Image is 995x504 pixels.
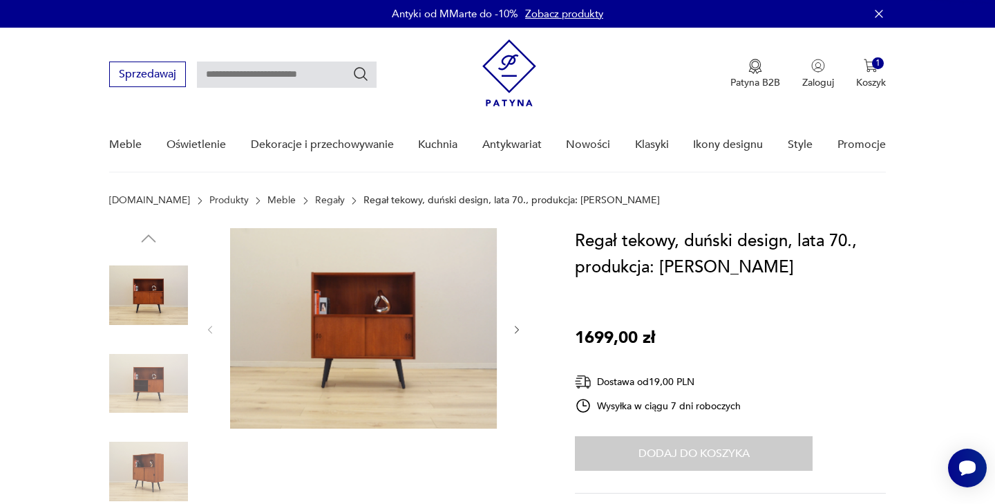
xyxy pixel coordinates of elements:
[392,7,518,21] p: Antyki od MMarte do -10%
[575,373,741,391] div: Dostawa od 19,00 PLN
[109,62,186,87] button: Sprzedawaj
[575,373,591,391] img: Ikona dostawy
[948,449,987,487] iframe: Smartsupp widget button
[730,59,780,89] button: Patyna B2B
[575,325,655,351] p: 1699,00 zł
[363,195,660,206] p: Regał tekowy, duński design, lata 70., produkcja: [PERSON_NAME]
[864,59,878,73] img: Ikona koszyka
[482,39,536,106] img: Patyna - sklep z meblami i dekoracjami vintage
[730,59,780,89] a: Ikona medaluPatyna B2B
[109,195,190,206] a: [DOMAIN_NAME]
[566,118,610,171] a: Nowości
[802,59,834,89] button: Zaloguj
[575,228,885,281] h1: Regał tekowy, duński design, lata 70., produkcja: [PERSON_NAME]
[251,118,394,171] a: Dekoracje i przechowywanie
[788,118,813,171] a: Style
[693,118,763,171] a: Ikony designu
[109,71,186,80] a: Sprzedawaj
[167,118,226,171] a: Oświetlenie
[837,118,886,171] a: Promocje
[109,256,188,335] img: Zdjęcie produktu Regał tekowy, duński design, lata 70., produkcja: Dania
[482,118,542,171] a: Antykwariat
[352,66,369,82] button: Szukaj
[872,57,884,69] div: 1
[230,228,497,429] img: Zdjęcie produktu Regał tekowy, duński design, lata 70., produkcja: Dania
[811,59,825,73] img: Ikonka użytkownika
[418,118,457,171] a: Kuchnia
[109,344,188,423] img: Zdjęcie produktu Regał tekowy, duński design, lata 70., produkcja: Dania
[267,195,296,206] a: Meble
[315,195,345,206] a: Regały
[525,7,603,21] a: Zobacz produkty
[209,195,249,206] a: Produkty
[575,398,741,414] div: Wysyłka w ciągu 7 dni roboczych
[856,76,886,89] p: Koszyk
[109,118,142,171] a: Meble
[748,59,762,74] img: Ikona medalu
[802,76,834,89] p: Zaloguj
[635,118,669,171] a: Klasyki
[856,59,886,89] button: 1Koszyk
[730,76,780,89] p: Patyna B2B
